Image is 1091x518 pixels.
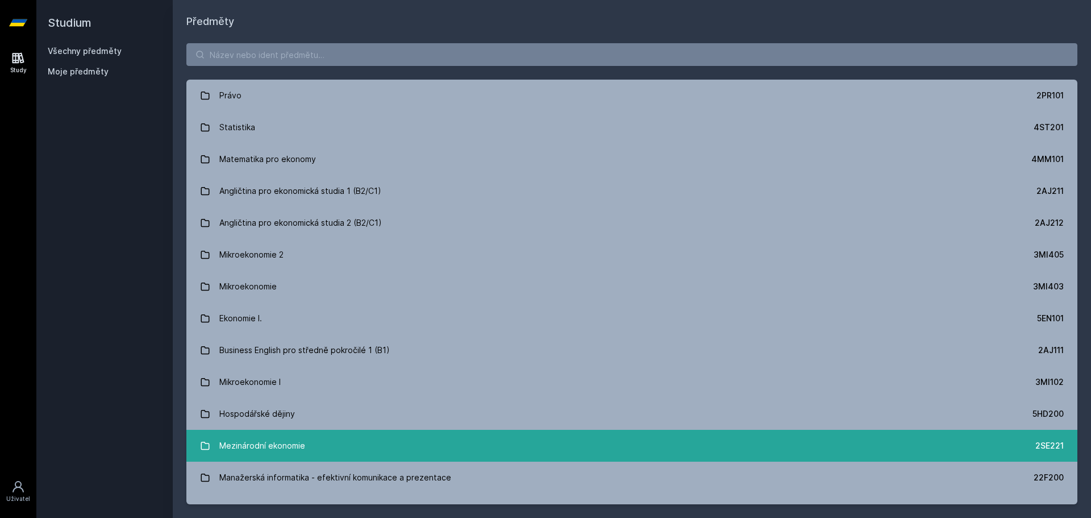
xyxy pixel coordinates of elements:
[186,80,1077,111] a: Právo 2PR101
[186,111,1077,143] a: Statistika 4ST201
[1036,504,1064,515] div: 1FU201
[186,207,1077,239] a: Angličtina pro ekonomická studia 2 (B2/C1) 2AJ212
[186,334,1077,366] a: Business English pro středně pokročilé 1 (B1) 2AJ111
[2,474,34,509] a: Uživatel
[48,66,109,77] span: Moje předměty
[219,434,305,457] div: Mezinárodní ekonomie
[186,143,1077,175] a: Matematika pro ekonomy 4MM101
[219,275,277,298] div: Mikroekonomie
[219,403,295,425] div: Hospodářské dějiny
[186,43,1077,66] input: Název nebo ident předmětu…
[1035,376,1064,388] div: 3MI102
[1036,90,1064,101] div: 2PR101
[186,239,1077,271] a: Mikroekonomie 2 3MI405
[186,14,1077,30] h1: Předměty
[1032,408,1064,420] div: 5HD200
[219,371,281,393] div: Mikroekonomie I
[1033,281,1064,292] div: 3MI403
[2,45,34,80] a: Study
[6,495,30,503] div: Uživatel
[1034,472,1064,483] div: 22F200
[219,84,241,107] div: Právo
[186,271,1077,302] a: Mikroekonomie 3MI403
[48,46,122,56] a: Všechny předměty
[1034,122,1064,133] div: 4ST201
[1031,154,1064,165] div: 4MM101
[219,307,262,330] div: Ekonomie I.
[186,430,1077,462] a: Mezinárodní ekonomie 2SE221
[219,148,316,171] div: Matematika pro ekonomy
[219,116,255,139] div: Statistika
[1036,185,1064,197] div: 2AJ211
[1038,345,1064,356] div: 2AJ111
[1035,440,1064,451] div: 2SE221
[219,466,451,489] div: Manažerská informatika - efektivní komunikace a prezentace
[1034,249,1064,260] div: 3MI405
[219,243,284,266] div: Mikroekonomie 2
[186,398,1077,430] a: Hospodářské dějiny 5HD200
[1037,313,1064,324] div: 5EN101
[219,339,390,362] div: Business English pro středně pokročilé 1 (B1)
[1035,217,1064,229] div: 2AJ212
[219,212,382,234] div: Angličtina pro ekonomická studia 2 (B2/C1)
[186,366,1077,398] a: Mikroekonomie I 3MI102
[219,180,381,202] div: Angličtina pro ekonomická studia 1 (B2/C1)
[186,462,1077,494] a: Manažerská informatika - efektivní komunikace a prezentace 22F200
[186,175,1077,207] a: Angličtina pro ekonomická studia 1 (B2/C1) 2AJ211
[10,66,27,74] div: Study
[186,302,1077,334] a: Ekonomie I. 5EN101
